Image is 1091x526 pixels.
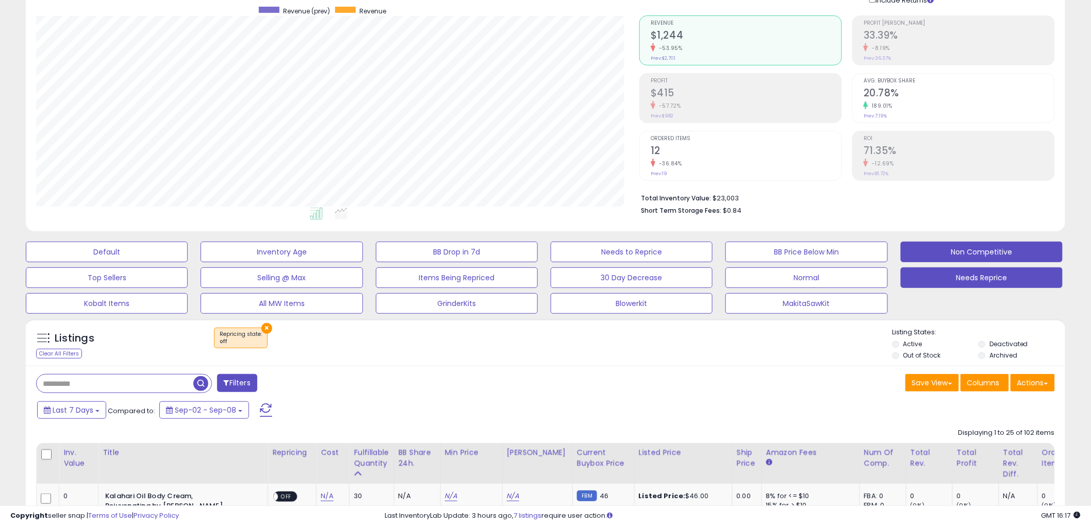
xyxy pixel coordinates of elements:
h2: $1,244 [651,29,841,43]
span: Last 7 Days [53,405,93,415]
div: Ordered Items [1042,447,1080,469]
div: Total Rev. Diff. [1003,447,1033,480]
button: Columns [961,374,1009,392]
div: BB Share 24h. [399,447,436,469]
button: Filters [217,374,257,392]
button: Save View [905,374,959,392]
div: Amazon Fees [766,447,855,458]
span: Repricing state : [220,330,262,346]
div: N/A [399,491,433,501]
small: Prev: $2,701 [651,55,675,61]
button: Actions [1011,374,1055,392]
button: Needs to Reprice [551,242,713,262]
button: BB Price Below Min [725,242,887,262]
span: Columns [967,378,1000,388]
div: off [220,338,262,345]
h5: Listings [55,331,94,346]
span: 2025-09-16 16:17 GMT [1042,511,1081,520]
div: Cost [321,447,345,458]
p: Listing States: [892,328,1065,337]
h2: $415 [651,87,841,101]
span: ROI [864,136,1054,142]
div: seller snap | | [10,511,179,521]
div: Title [103,447,263,458]
small: Prev: 19 [651,171,667,177]
small: Prev: 7.19% [864,113,887,119]
b: Short Term Storage Fees: [641,206,721,215]
a: N/A [507,491,519,501]
a: Privacy Policy [134,511,179,520]
button: Needs Reprice [901,267,1063,288]
span: $0.84 [723,206,741,215]
a: 7 listings [514,511,542,520]
small: -53.95% [655,44,683,52]
button: BB Drop in 7d [376,242,538,262]
span: Profit [651,78,841,84]
small: Prev: $982 [651,113,673,119]
small: Prev: 36.37% [864,55,891,61]
div: Repricing [272,447,312,458]
button: × [261,323,272,334]
li: $23,003 [641,191,1047,203]
h2: 12 [651,145,841,159]
div: Fulfillable Quantity [354,447,389,469]
b: Kalahari Oil Body Cream, Rejuvenating by [PERSON_NAME] [105,491,230,513]
h2: 20.78% [864,87,1054,101]
div: Displaying 1 to 25 of 102 items [958,428,1055,438]
strong: Copyright [10,511,48,520]
div: FBA: 0 [864,491,898,501]
div: 0 [63,491,90,501]
span: Revenue [651,21,841,26]
h2: 71.35% [864,145,1054,159]
div: [PERSON_NAME] [507,447,568,458]
span: Compared to: [108,406,155,416]
button: Sep-02 - Sep-08 [159,401,249,419]
button: Normal [725,267,887,288]
div: Ship Price [737,447,757,469]
button: 30 Day Decrease [551,267,713,288]
button: Top Sellers [26,267,188,288]
small: -57.72% [655,102,681,110]
button: Kobalt Items [26,293,188,314]
label: Active [903,340,922,348]
div: N/A [1003,491,1030,501]
button: Selling @ Max [201,267,362,288]
button: Default [26,242,188,262]
div: 8% for <= $10 [766,491,852,501]
span: Revenue [359,7,386,15]
span: Sep-02 - Sep-08 [175,405,236,415]
a: Terms of Use [88,511,132,520]
span: Profit [PERSON_NAME] [864,21,1054,26]
h2: 33.39% [864,29,1054,43]
small: -36.84% [655,160,682,167]
span: Avg. Buybox Share [864,78,1054,84]
div: Num of Comp. [864,447,902,469]
small: Prev: 81.72% [864,171,888,177]
button: MakitaSawKit [725,293,887,314]
span: Ordered Items [651,136,841,142]
a: N/A [321,491,333,501]
small: -8.19% [868,44,890,52]
button: Items Being Repriced [376,267,538,288]
a: N/A [445,491,457,501]
small: 189.01% [868,102,892,110]
b: Listed Price: [639,491,686,501]
label: Archived [989,351,1017,360]
div: Last InventoryLab Update: 3 hours ago, require user action. [385,511,1081,521]
button: Inventory Age [201,242,362,262]
button: Blowerkit [551,293,713,314]
div: Inv. value [63,447,94,469]
small: Amazon Fees. [766,458,772,467]
div: Total Rev. [911,447,948,469]
button: All MW Items [201,293,362,314]
span: Revenue (prev) [283,7,330,15]
div: Total Profit [957,447,995,469]
div: 0.00 [737,491,754,501]
small: FBM [577,490,597,501]
div: $46.00 [639,491,724,501]
div: Clear All Filters [36,349,82,359]
div: Current Buybox Price [577,447,630,469]
button: GrinderKits [376,293,538,314]
div: Listed Price [639,447,728,458]
div: 0 [911,491,952,501]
